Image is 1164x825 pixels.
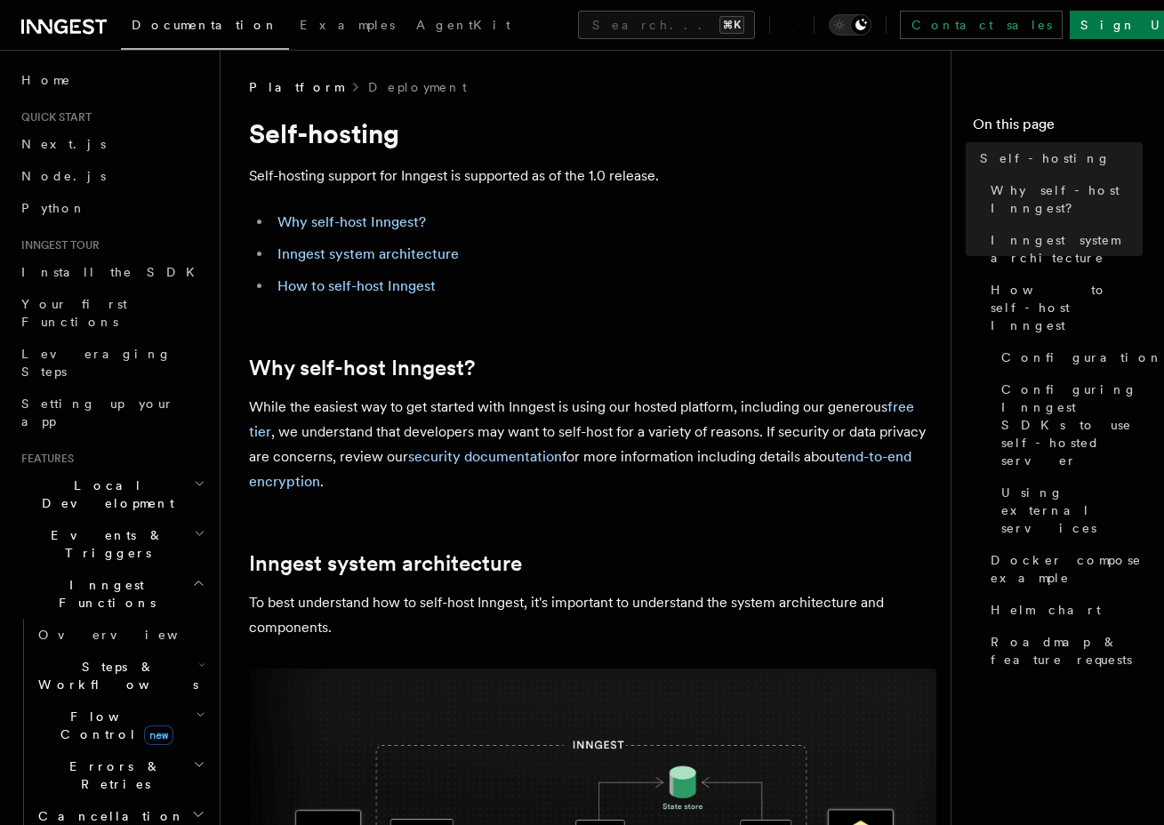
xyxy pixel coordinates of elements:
[31,651,209,701] button: Steps & Workflows
[983,224,1143,274] a: Inngest system architecture
[21,201,86,215] span: Python
[14,256,209,288] a: Install the SDK
[14,110,92,124] span: Quick start
[14,526,194,562] span: Events & Triggers
[991,181,1143,217] span: Why self-host Inngest?
[991,231,1143,267] span: Inngest system architecture
[983,274,1143,341] a: How to self-host Inngest
[368,78,467,96] a: Deployment
[249,78,343,96] span: Platform
[983,174,1143,224] a: Why self-host Inngest?
[994,477,1143,544] a: Using external services
[144,725,173,745] span: new
[31,619,209,651] a: Overview
[405,5,521,48] a: AgentKit
[21,71,71,89] span: Home
[14,477,194,512] span: Local Development
[31,807,185,825] span: Cancellation
[249,164,936,188] p: Self-hosting support for Inngest is supported as of the 1.0 release.
[14,519,209,569] button: Events & Triggers
[31,708,196,743] span: Flow Control
[1001,348,1163,366] span: Configuration
[21,396,174,429] span: Setting up your app
[31,658,198,693] span: Steps & Workflows
[14,388,209,437] a: Setting up your app
[249,590,936,640] p: To best understand how to self-host Inngest, it's important to understand the system architecture...
[21,347,172,379] span: Leveraging Steps
[991,551,1143,587] span: Docker compose example
[14,576,192,612] span: Inngest Functions
[132,18,278,32] span: Documentation
[991,633,1143,669] span: Roadmap & feature requests
[983,594,1143,626] a: Helm chart
[121,5,289,50] a: Documentation
[578,11,755,39] button: Search...⌘K
[980,149,1111,167] span: Self-hosting
[14,128,209,160] a: Next.js
[21,297,127,329] span: Your first Functions
[289,5,405,48] a: Examples
[829,14,871,36] button: Toggle dark mode
[994,341,1143,373] a: Configuration
[14,160,209,192] a: Node.js
[277,213,426,230] a: Why self-host Inngest?
[719,16,744,34] kbd: ⌘K
[14,338,209,388] a: Leveraging Steps
[31,701,209,750] button: Flow Controlnew
[991,601,1101,619] span: Helm chart
[983,626,1143,676] a: Roadmap & feature requests
[14,64,209,96] a: Home
[249,551,522,576] a: Inngest system architecture
[14,469,209,519] button: Local Development
[900,11,1063,39] a: Contact sales
[21,265,205,279] span: Install the SDK
[277,245,459,262] a: Inngest system architecture
[973,142,1143,174] a: Self-hosting
[249,356,475,380] a: Why self-host Inngest?
[14,452,74,466] span: Features
[994,373,1143,477] a: Configuring Inngest SDKs to use self-hosted server
[14,288,209,338] a: Your first Functions
[1001,380,1143,469] span: Configuring Inngest SDKs to use self-hosted server
[249,117,936,149] h1: Self-hosting
[408,448,562,465] a: security documentation
[973,114,1143,142] h4: On this page
[14,192,209,224] a: Python
[21,137,106,151] span: Next.js
[991,281,1143,334] span: How to self-host Inngest
[249,395,936,494] p: While the easiest way to get started with Inngest is using our hosted platform, including our gen...
[300,18,395,32] span: Examples
[21,169,106,183] span: Node.js
[31,750,209,800] button: Errors & Retries
[277,277,436,294] a: How to self-host Inngest
[38,628,221,642] span: Overview
[416,18,510,32] span: AgentKit
[14,569,209,619] button: Inngest Functions
[31,757,193,793] span: Errors & Retries
[14,238,100,252] span: Inngest tour
[1001,484,1143,537] span: Using external services
[983,544,1143,594] a: Docker compose example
